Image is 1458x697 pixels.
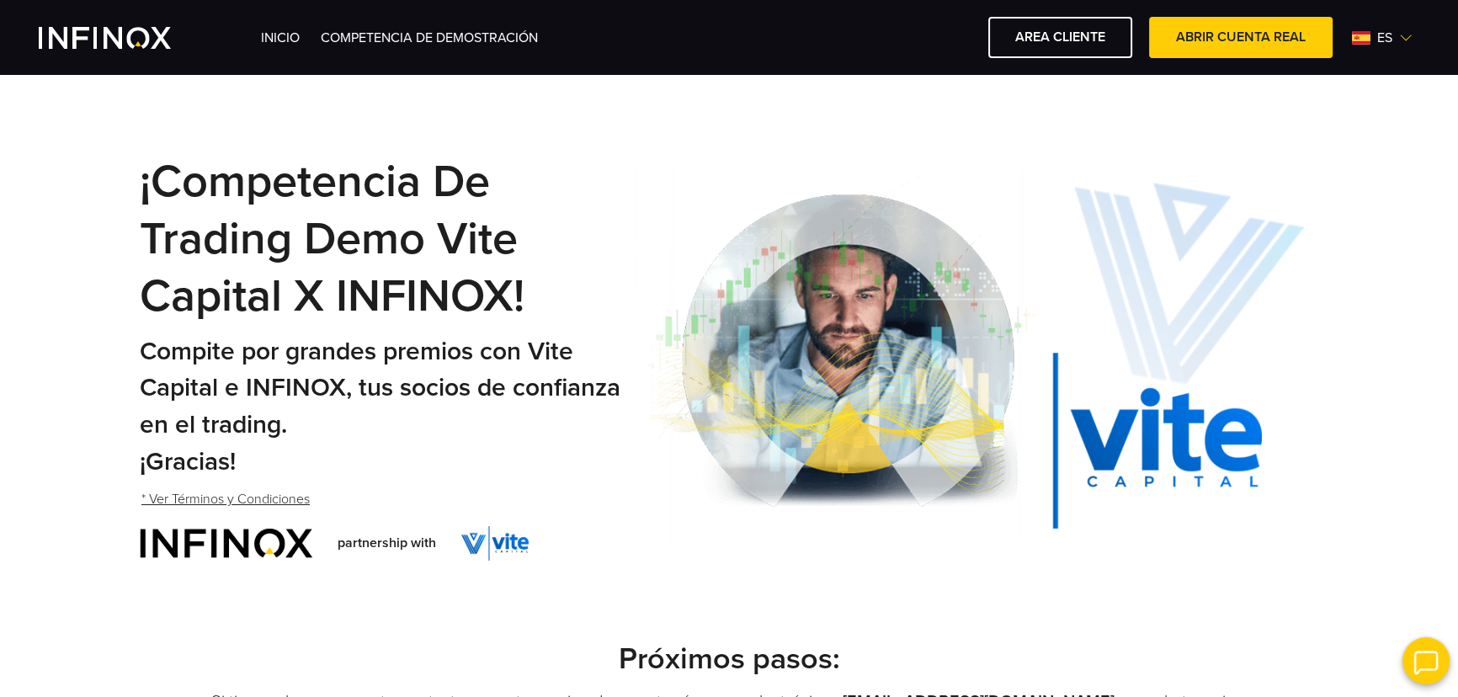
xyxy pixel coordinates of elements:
[140,641,1318,678] h2: Próximos pasos:
[261,29,300,46] a: INICIO
[338,533,436,553] span: partnership with
[988,17,1132,58] a: AREA CLIENTE
[321,29,538,46] a: Competencia de Demostración
[1149,17,1333,58] a: ABRIR CUENTA REAL
[1402,637,1450,684] img: open convrs live chat
[140,479,311,520] a: * Ver Términos y Condiciones
[140,154,524,324] small: ¡Competencia de Trading Demo Vite Capital x INFINOX!
[140,336,620,478] small: Compite por grandes premios con Vite Capital e INFINOX, tus socios de confianza en el trading. ¡G...
[1370,28,1399,48] span: es
[39,27,210,49] a: INFINOX Vite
